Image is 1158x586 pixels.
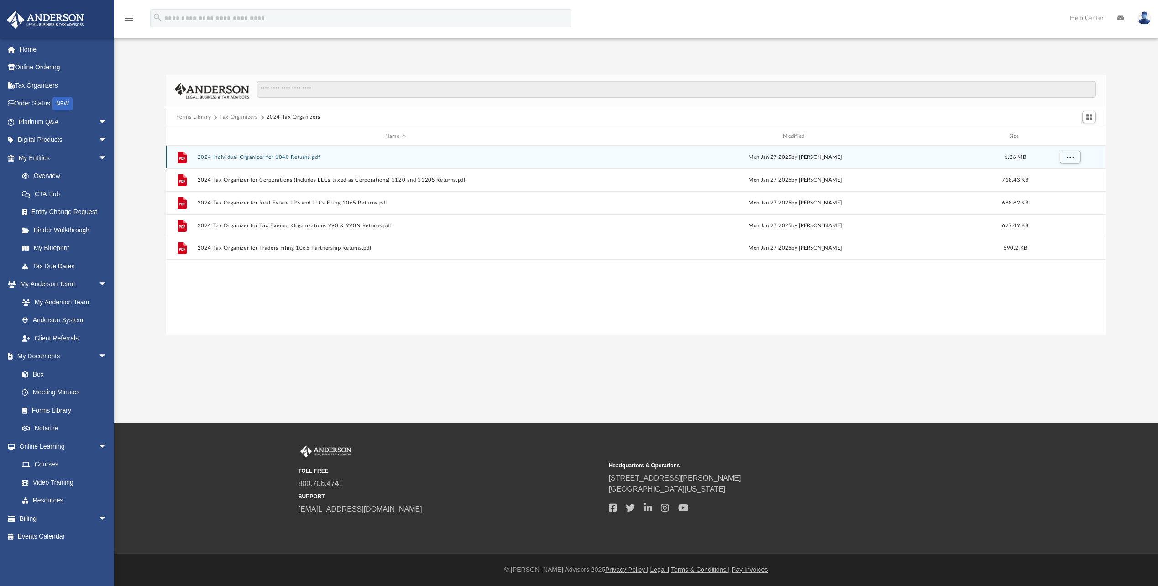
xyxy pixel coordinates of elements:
small: Headquarters & Operations [609,461,913,470]
a: Tax Due Dates [13,257,121,275]
div: NEW [52,97,73,110]
div: Mon Jan 27 2025 by [PERSON_NAME] [597,176,993,184]
a: Meeting Minutes [13,383,116,402]
a: 800.706.4741 [299,480,343,487]
a: Courses [13,455,116,474]
button: 2024 Tax Organizer for Tax Exempt Organizations 990 & 990N Returns.pdf [198,223,593,229]
a: Client Referrals [13,329,116,347]
span: 590.2 KB [1004,246,1027,251]
a: menu [123,17,134,24]
span: arrow_drop_down [98,347,116,366]
div: Mon Jan 27 2025 by [PERSON_NAME] [597,199,993,207]
a: [STREET_ADDRESS][PERSON_NAME] [609,474,741,482]
div: Mon Jan 27 2025 by [PERSON_NAME] [597,244,993,252]
div: id [170,132,193,141]
div: © [PERSON_NAME] Advisors 2025 [114,565,1158,575]
a: [EMAIL_ADDRESS][DOMAIN_NAME] [299,505,422,513]
span: arrow_drop_down [98,437,116,456]
a: My Anderson Team [13,293,112,311]
a: Overview [13,167,121,185]
span: 718.43 KB [1002,178,1029,183]
a: [GEOGRAPHIC_DATA][US_STATE] [609,485,726,493]
button: Switch to Grid View [1082,111,1096,124]
i: menu [123,13,134,24]
a: Resources [13,492,116,510]
a: My Blueprint [13,239,116,257]
a: Tax Organizers [6,76,121,94]
a: Online Ordering [6,58,121,77]
small: SUPPORT [299,492,603,501]
i: search [152,12,162,22]
a: CTA Hub [13,185,121,203]
span: 688.82 KB [1002,200,1029,205]
a: Binder Walkthrough [13,221,121,239]
div: Modified [597,132,993,141]
a: Forms Library [13,401,112,419]
button: 2024 Tax Organizer for Traders Filing 1065 Partnership Returns.pdf [198,245,593,251]
a: Terms & Conditions | [671,566,730,573]
button: Forms Library [176,113,211,121]
span: arrow_drop_down [98,131,116,150]
a: Video Training [13,473,112,492]
a: My Entitiesarrow_drop_down [6,149,121,167]
a: Anderson System [13,311,116,330]
button: 2024 Tax Organizer for Corporations (Includes LLCs taxed as Corporations) 1120 and 1120S Returns.pdf [198,177,593,183]
span: arrow_drop_down [98,509,116,528]
div: id [1038,132,1102,141]
a: Online Learningarrow_drop_down [6,437,116,455]
div: Mon Jan 27 2025 by [PERSON_NAME] [597,153,993,162]
a: Platinum Q&Aarrow_drop_down [6,113,121,131]
a: Home [6,40,121,58]
small: TOLL FREE [299,467,603,475]
a: Legal | [650,566,670,573]
button: 2024 Tax Organizers [267,113,320,121]
img: User Pic [1137,11,1151,25]
a: Pay Invoices [732,566,768,573]
a: Entity Change Request [13,203,121,221]
button: 2024 Individual Organizer for 1040 Returns.pdf [198,154,593,160]
span: 1.26 MB [1005,155,1026,160]
a: Order StatusNEW [6,94,121,113]
span: arrow_drop_down [98,149,116,167]
a: Notarize [13,419,116,438]
span: 627.49 KB [1002,223,1029,228]
a: Billingarrow_drop_down [6,509,121,528]
img: Anderson Advisors Platinum Portal [299,445,353,457]
a: Box [13,365,112,383]
input: Search files and folders [257,81,1096,98]
a: My Anderson Teamarrow_drop_down [6,275,116,293]
a: Digital Productsarrow_drop_down [6,131,121,149]
button: Tax Organizers [220,113,258,121]
button: 2024 Tax Organizer for Real Estate LPS and LLCs Filing 1065 Returns.pdf [198,200,593,206]
div: Mon Jan 27 2025 by [PERSON_NAME] [597,222,993,230]
button: More options [1060,151,1081,164]
div: Size [997,132,1034,141]
span: arrow_drop_down [98,275,116,294]
span: arrow_drop_down [98,113,116,131]
div: grid [166,146,1106,335]
img: Anderson Advisors Platinum Portal [4,11,87,29]
a: Privacy Policy | [605,566,649,573]
a: My Documentsarrow_drop_down [6,347,116,366]
div: Name [197,132,593,141]
a: Events Calendar [6,528,121,546]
